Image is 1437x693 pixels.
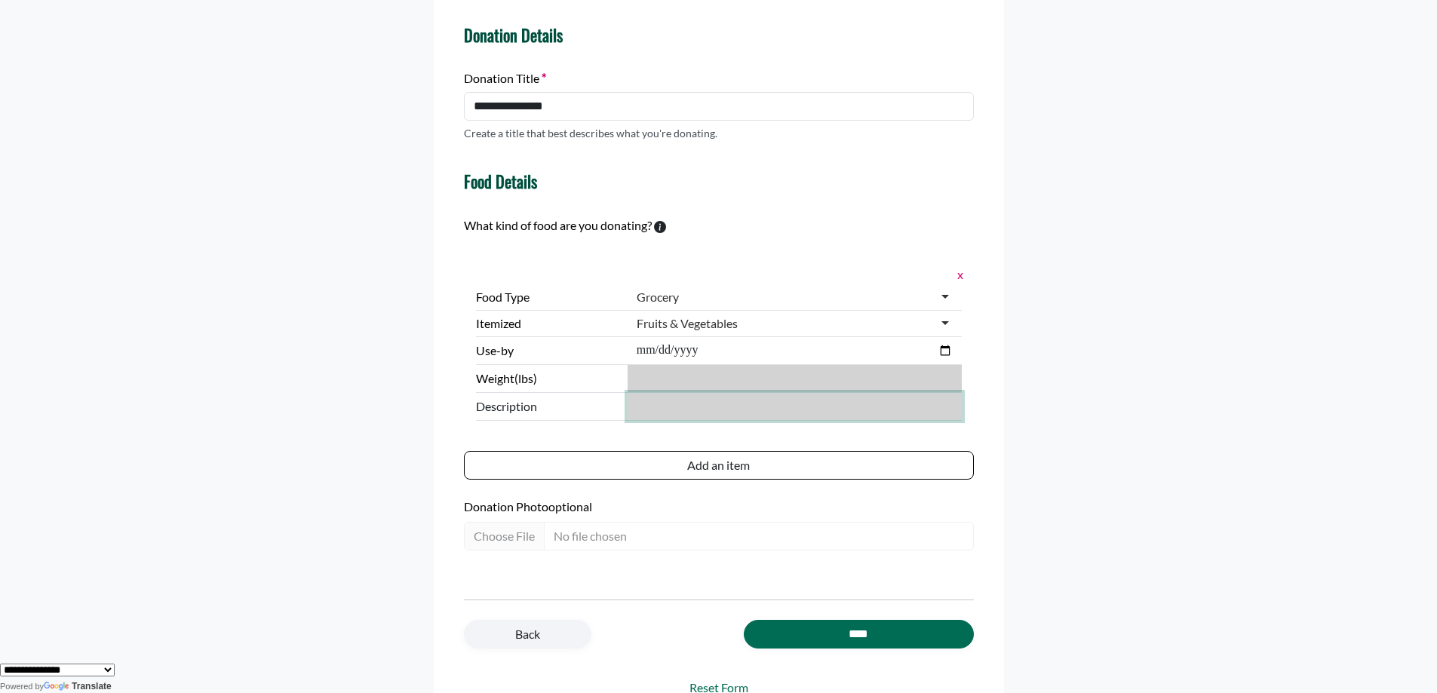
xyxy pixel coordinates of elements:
img: Google Translate [44,682,72,692]
button: Add an item [464,451,974,480]
label: Donation Photo [464,498,974,516]
label: Food Type [476,288,622,306]
svg: To calculate environmental impacts, we follow the Food Loss + Waste Protocol [654,221,666,233]
div: Grocery [637,290,679,305]
h4: Donation Details [464,25,974,44]
label: Use-by [476,342,622,360]
span: (lbs) [514,371,537,385]
label: Weight [476,369,622,388]
h4: Food Details [464,171,537,191]
label: Donation Title [464,69,546,87]
p: Create a title that best describes what you're donating. [464,125,717,141]
div: Fruits & Vegetables [637,316,738,331]
a: Translate [44,681,112,691]
a: Back [464,620,591,649]
span: Description [476,397,622,415]
label: What kind of food are you donating? [464,216,652,235]
span: optional [548,499,592,514]
label: Itemized [476,314,622,333]
button: x [953,265,962,284]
